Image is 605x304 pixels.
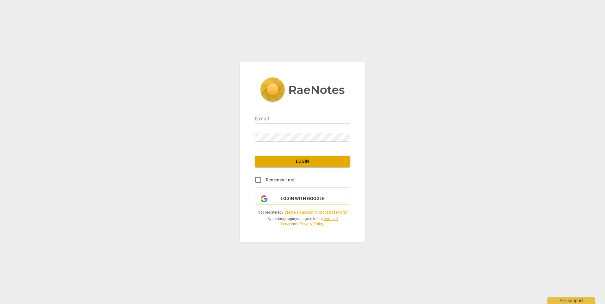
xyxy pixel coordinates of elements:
[255,156,350,167] button: Login
[281,196,325,202] span: Login with Google
[547,297,595,304] div: Ask support
[317,210,348,215] a: Forgot password?
[255,193,350,205] button: Login with Google
[281,216,338,226] a: Terms of Service
[266,177,294,183] span: Remember me
[255,210,350,215] span: Not registered? |
[255,216,350,227] span: By clicking you agree to our and .
[260,158,345,165] span: Login
[284,210,316,215] a: Create an account
[300,222,323,226] a: Privacy Policy
[260,77,345,103] img: 5ac2273c67554f335776073100b6d88f.svg
[285,216,295,221] b: Login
